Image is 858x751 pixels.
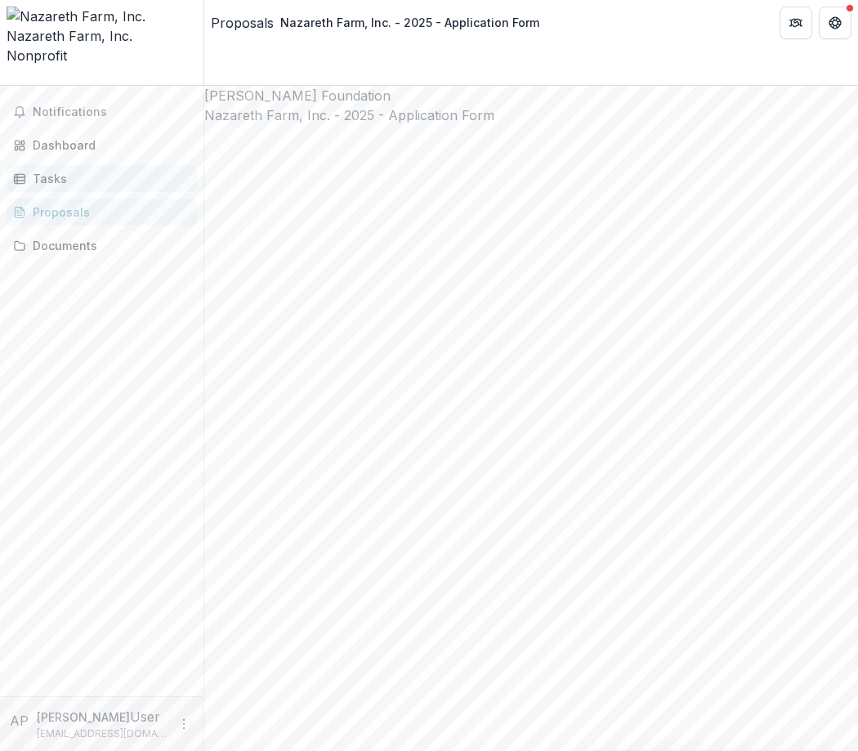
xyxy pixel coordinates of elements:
[7,232,197,259] a: Documents
[33,237,184,254] div: Documents
[204,105,858,125] h2: Nazareth Farm, Inc. - 2025 - Application Form
[7,7,197,26] img: Nazareth Farm, Inc.
[10,711,30,731] div: Allyson Petry
[7,199,197,226] a: Proposals
[280,14,539,31] div: Nazareth Farm, Inc. - 2025 - Application Form
[7,132,197,159] a: Dashboard
[37,726,168,741] p: [EMAIL_ADDRESS][DOMAIN_NAME]
[7,47,67,64] span: Nonprofit
[33,136,184,154] div: Dashboard
[204,86,858,105] div: [PERSON_NAME] Foundation
[174,714,194,734] button: More
[7,99,197,125] button: Notifications
[780,7,812,39] button: Partners
[211,11,546,34] nav: breadcrumb
[7,165,197,192] a: Tasks
[7,26,197,46] div: Nazareth Farm, Inc.
[37,709,130,726] p: [PERSON_NAME]
[819,7,851,39] button: Get Help
[130,707,160,726] p: User
[33,105,190,119] span: Notifications
[33,203,184,221] div: Proposals
[211,13,274,33] a: Proposals
[33,170,184,187] div: Tasks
